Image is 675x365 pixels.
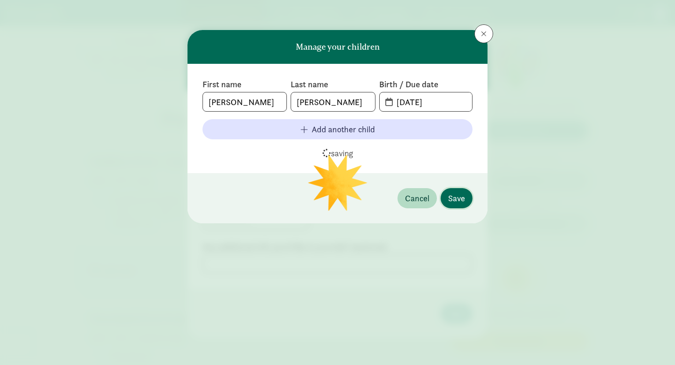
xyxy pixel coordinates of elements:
label: First name [202,79,287,90]
span: Save [448,192,465,205]
button: Add another child [202,119,472,139]
button: Save [441,188,472,208]
input: MM-DD-YYYY [391,92,472,111]
button: Cancel [397,188,437,208]
div: saving [322,147,353,158]
span: Add another child [312,123,375,136]
label: Last name [291,79,375,90]
span: Cancel [405,192,429,205]
label: Birth / Due date [379,79,472,90]
h6: Manage your children [296,42,380,52]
